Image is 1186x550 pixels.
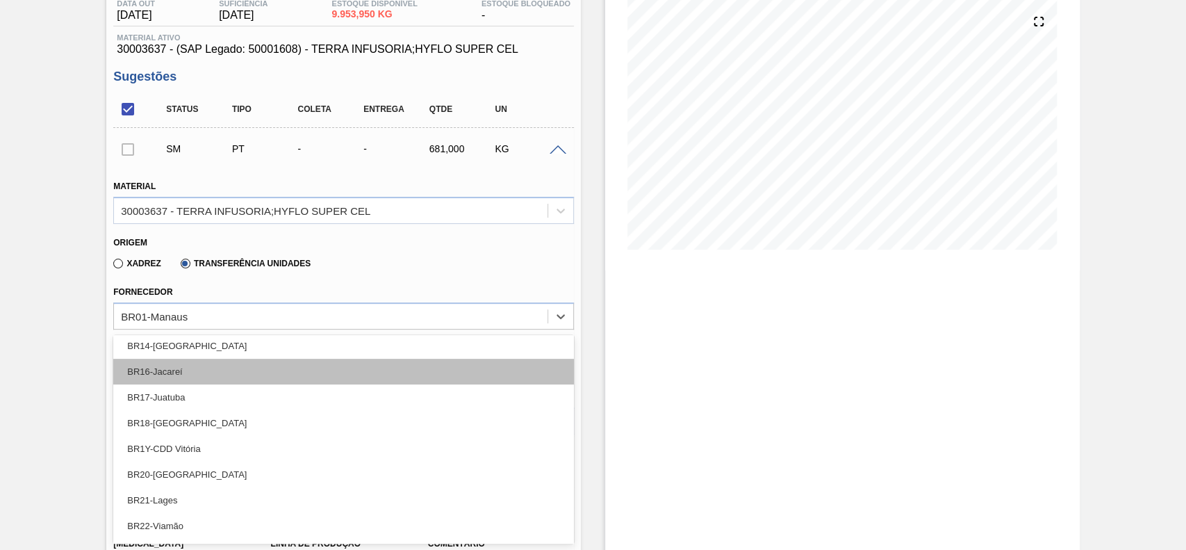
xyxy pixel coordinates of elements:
[113,359,574,385] div: BR16-Jacareí
[113,487,574,513] div: BR21-Lages
[121,204,370,216] div: 30003637 - TERRA INFUSORIA;HYFLO SUPER CEL
[113,385,574,410] div: BR17-Juatuba
[117,33,570,42] span: Material ativo
[294,143,366,154] div: -
[219,9,267,22] span: [DATE]
[113,70,574,84] h3: Sugestões
[360,104,432,114] div: Entrega
[229,143,301,154] div: Pedido de Transferência
[270,539,361,549] label: Linha de Produção
[113,259,161,268] label: Xadrez
[113,410,574,436] div: BR18-[GEOGRAPHIC_DATA]
[331,9,417,19] span: 9.953,950 KG
[113,436,574,462] div: BR1Y-CDD Vitória
[117,9,155,22] span: [DATE]
[163,104,235,114] div: Status
[491,104,563,114] div: UN
[113,539,183,549] label: [MEDICAL_DATA]
[426,104,498,114] div: Qtde
[360,143,432,154] div: -
[163,143,235,154] div: Sugestão Manual
[491,143,563,154] div: KG
[113,238,147,248] label: Origem
[117,43,570,56] span: 30003637 - (SAP Legado: 50001608) - TERRA INFUSORIA;HYFLO SUPER CEL
[181,259,311,268] label: Transferência Unidades
[113,462,574,487] div: BR20-[GEOGRAPHIC_DATA]
[113,287,172,297] label: Fornecedor
[229,104,301,114] div: Tipo
[113,181,156,191] label: Material
[113,333,574,359] div: BR14-[GEOGRAPHIC_DATA]
[294,104,366,114] div: Coleta
[113,513,574,539] div: BR22-Viamão
[426,143,498,154] div: 681,000
[121,310,188,322] div: BR01-Manaus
